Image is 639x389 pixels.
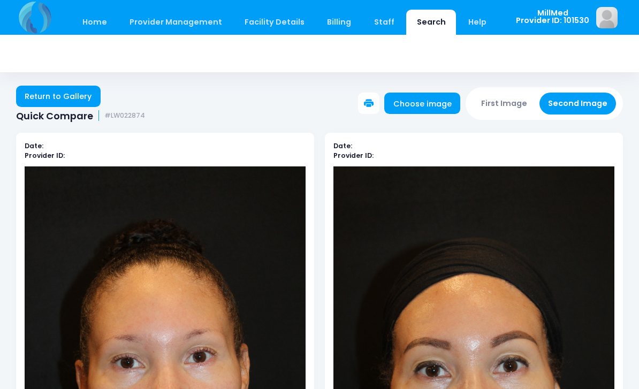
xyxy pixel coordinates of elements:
a: Provider Management [119,10,232,35]
a: Home [72,10,117,35]
a: Facility Details [234,10,315,35]
a: Search [406,10,456,35]
b: Provider ID: [333,151,374,160]
a: Help [458,10,497,35]
span: Quick Compare [16,110,93,121]
b: Date: [25,141,43,150]
a: Choose image [384,93,460,114]
a: Return to Gallery [16,86,101,107]
span: MillMed Provider ID: 101530 [516,9,589,25]
a: Staff [363,10,405,35]
a: Billing [317,10,362,35]
b: Date: [333,141,352,150]
button: First Image [473,93,536,115]
small: #LW022874 [104,112,145,120]
img: image [596,7,618,28]
b: Provider ID: [25,151,65,160]
button: Second Image [539,93,617,115]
